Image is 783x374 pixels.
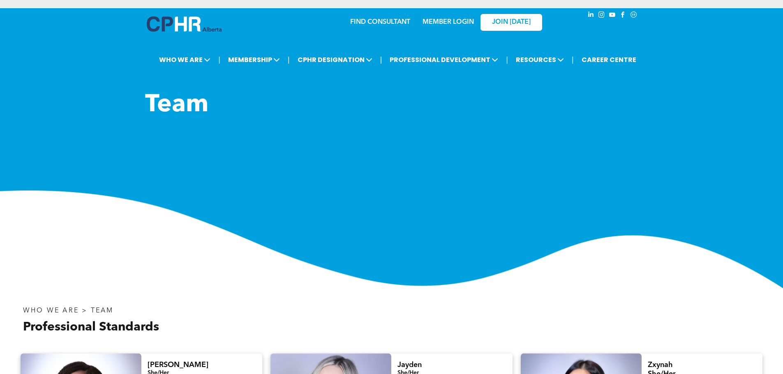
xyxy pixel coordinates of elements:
li: | [380,51,382,68]
span: Team [145,93,208,117]
a: linkedin [587,10,596,21]
span: WHO WE ARE [157,52,213,67]
li: | [506,51,508,68]
a: JOIN [DATE] [480,14,542,31]
span: JOIN [DATE] [492,18,531,26]
span: Jayden [397,361,422,369]
li: | [288,51,290,68]
a: MEMBER LOGIN [423,19,474,25]
span: CPHR DESIGNATION [295,52,375,67]
a: FIND CONSULTANT [350,19,410,25]
a: instagram [597,10,606,21]
a: facebook [619,10,628,21]
span: Professional Standards [23,321,159,333]
a: CAREER CENTRE [579,52,639,67]
span: WHO WE ARE > TEAM [23,307,113,314]
a: Social network [629,10,638,21]
span: MEMBERSHIP [226,52,282,67]
span: [PERSON_NAME] [148,361,208,369]
span: PROFESSIONAL DEVELOPMENT [387,52,501,67]
span: RESOURCES [513,52,566,67]
li: | [218,51,220,68]
li: | [572,51,574,68]
a: youtube [608,10,617,21]
img: A blue and white logo for cp alberta [147,16,222,32]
